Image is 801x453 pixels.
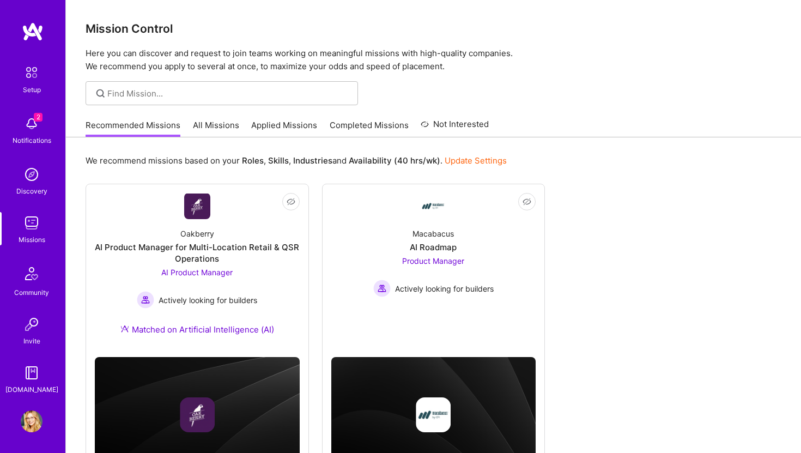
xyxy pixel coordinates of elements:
[523,197,531,206] i: icon EyeClosed
[373,280,391,297] img: Actively looking for builders
[86,119,180,137] a: Recommended Missions
[410,241,457,253] div: AI Roadmap
[21,362,43,384] img: guide book
[287,197,295,206] i: icon EyeClosed
[22,22,44,41] img: logo
[21,113,43,135] img: bell
[21,212,43,234] img: teamwork
[193,119,239,137] a: All Missions
[20,61,43,84] img: setup
[416,397,451,432] img: Company logo
[94,87,107,100] i: icon SearchGrey
[180,228,214,239] div: Oakberry
[19,234,45,245] div: Missions
[251,119,317,137] a: Applied Missions
[159,294,257,306] span: Actively looking for builders
[268,155,289,166] b: Skills
[5,384,58,395] div: [DOMAIN_NAME]
[95,241,300,264] div: AI Product Manager for Multi-Location Retail & QSR Operations
[421,118,489,137] a: Not Interested
[86,22,781,35] h3: Mission Control
[107,88,350,99] input: Find Mission...
[293,155,332,166] b: Industries
[21,410,43,432] img: User Avatar
[21,313,43,335] img: Invite
[402,256,464,265] span: Product Manager
[242,155,264,166] b: Roles
[420,193,446,219] img: Company Logo
[349,155,440,166] b: Availability (40 hrs/wk)
[395,283,494,294] span: Actively looking for builders
[184,194,210,219] img: Company Logo
[21,164,43,185] img: discovery
[180,397,215,432] img: Company logo
[120,324,274,335] div: Matched on Artificial Intelligence (AI)
[120,324,129,333] img: Ateam Purple Icon
[14,287,49,298] div: Community
[23,84,41,95] div: Setup
[13,135,51,146] div: Notifications
[445,155,507,166] a: Update Settings
[137,291,154,309] img: Actively looking for builders
[16,185,47,197] div: Discovery
[19,261,45,287] img: Community
[86,155,507,166] p: We recommend missions based on your , , and .
[161,268,233,277] span: AI Product Manager
[34,113,43,122] span: 2
[23,335,40,347] div: Invite
[330,119,409,137] a: Completed Missions
[86,47,781,73] p: Here you can discover and request to join teams working on meaningful missions with high-quality ...
[412,228,454,239] div: Macabacus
